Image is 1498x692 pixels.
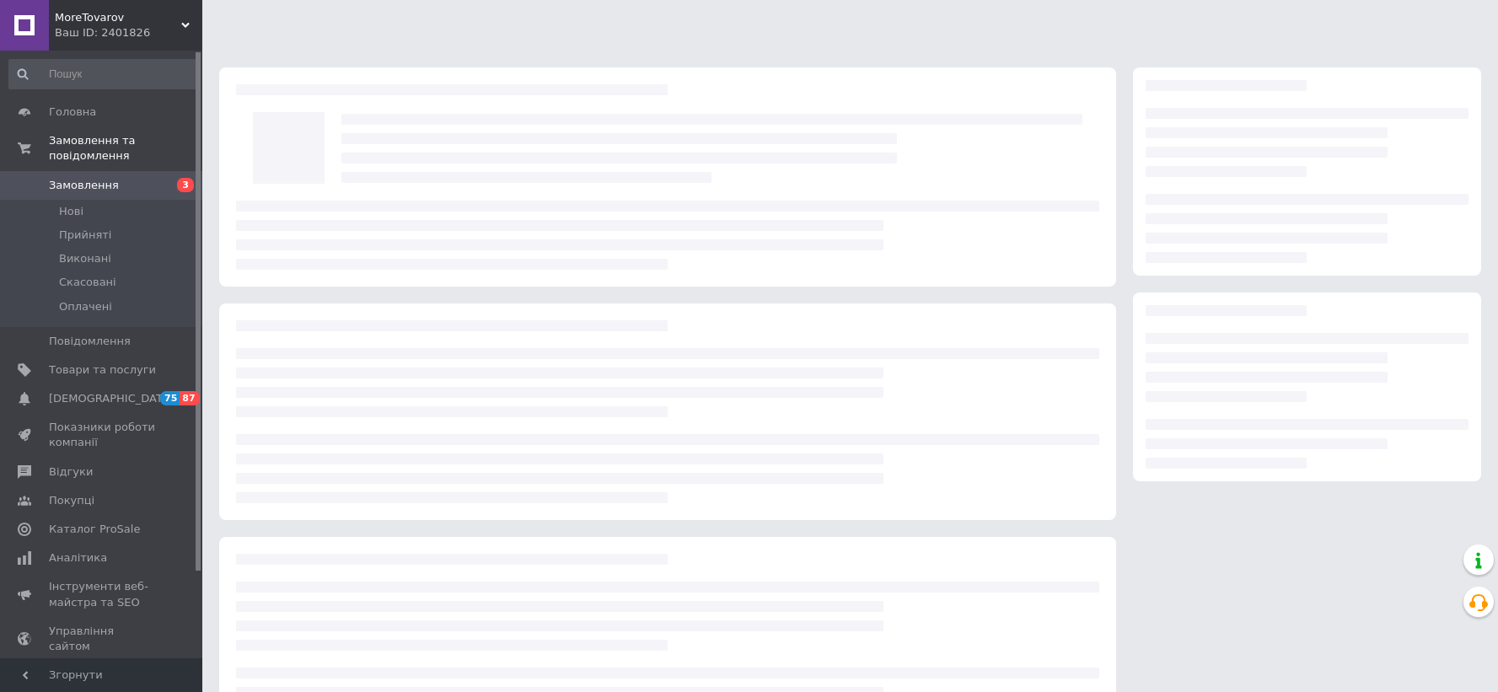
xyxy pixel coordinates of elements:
[49,579,156,609] span: Інструменти веб-майстра та SEO
[49,550,107,566] span: Аналітика
[59,228,111,243] span: Прийняті
[49,464,93,480] span: Відгуки
[59,251,111,266] span: Виконані
[49,178,119,193] span: Замовлення
[160,391,180,405] span: 75
[49,522,140,537] span: Каталог ProSale
[59,275,116,290] span: Скасовані
[49,493,94,508] span: Покупці
[55,10,181,25] span: MoreTovarov
[49,420,156,450] span: Показники роботи компанії
[59,299,112,314] span: Оплачені
[49,362,156,378] span: Товари та послуги
[49,105,96,120] span: Головна
[180,391,199,405] span: 87
[59,204,83,219] span: Нові
[8,59,199,89] input: Пошук
[49,624,156,654] span: Управління сайтом
[55,25,202,40] div: Ваш ID: 2401826
[49,133,202,164] span: Замовлення та повідомлення
[177,178,194,192] span: 3
[49,334,131,349] span: Повідомлення
[49,391,174,406] span: [DEMOGRAPHIC_DATA]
